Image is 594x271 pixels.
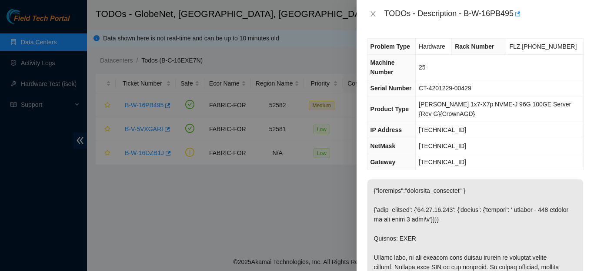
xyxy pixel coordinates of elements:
[419,43,445,50] span: Hardware
[370,106,409,112] span: Product Type
[419,85,471,92] span: CT-4201229-00429
[370,43,410,50] span: Problem Type
[509,43,577,50] span: FLZ.[PHONE_NUMBER]
[370,59,395,76] span: Machine Number
[419,159,466,165] span: [TECHNICAL_ID]
[419,142,466,149] span: [TECHNICAL_ID]
[384,7,584,21] div: TODOs - Description - B-W-16PB495
[370,159,396,165] span: Gateway
[370,10,377,17] span: close
[370,142,396,149] span: NetMask
[455,43,494,50] span: Rack Number
[367,10,379,18] button: Close
[419,101,571,117] span: [PERSON_NAME] 1x7-X7p NVME-J 96G 100GE Server {Rev G}{CrownAGD}
[370,126,402,133] span: IP Address
[370,85,412,92] span: Serial Number
[419,126,466,133] span: [TECHNICAL_ID]
[419,64,426,71] span: 25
